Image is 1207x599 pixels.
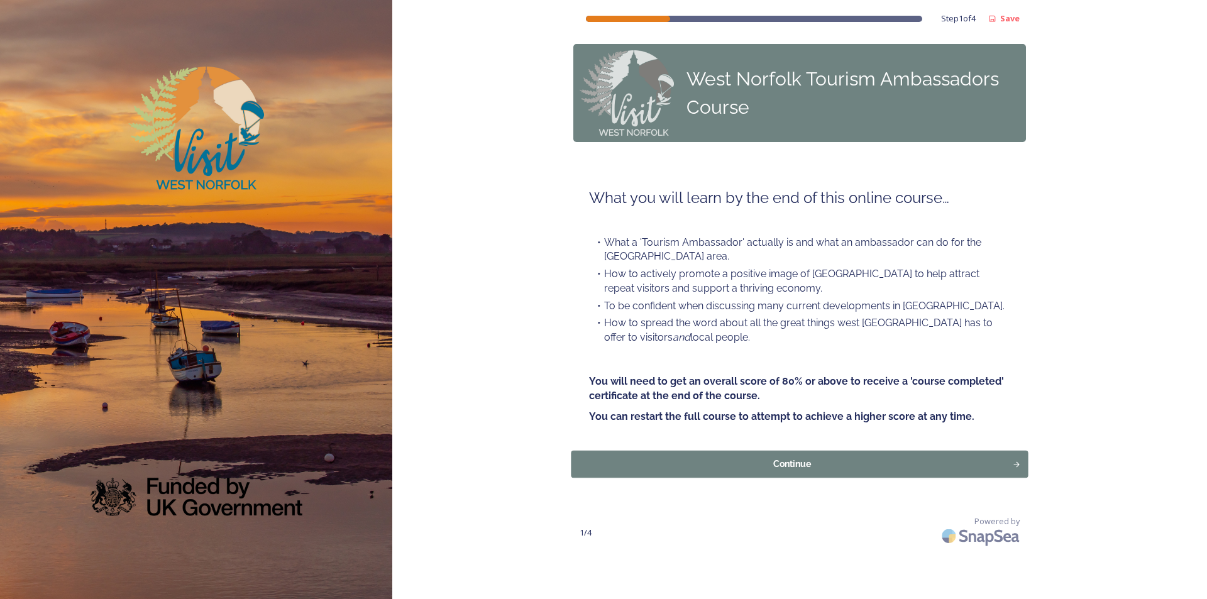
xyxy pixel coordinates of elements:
[686,65,1020,121] div: West Norfolk Tourism Ambassadors Course
[589,375,1006,402] strong: You will need to get an overall score of 80% or above to receive a 'course completed' certificate...
[578,458,1006,471] div: Continue
[589,236,1010,264] li: What a 'Tourism Ambassador' actually is and what an ambassador can do for the [GEOGRAPHIC_DATA] a...
[673,331,690,343] em: and
[589,299,1010,314] li: To be confident when discussing many current developments in [GEOGRAPHIC_DATA].
[589,316,1010,344] li: How to spread the word about all the great things west [GEOGRAPHIC_DATA] has to offer to visitors...
[938,521,1026,551] img: SnapSea Logo
[589,187,1010,209] h2: What you will learn by the end of this online course…
[580,50,674,136] img: Step-0_VWN_Logo_for_Panel%20on%20all%20steps.png
[1000,13,1020,24] strong: Save
[589,410,974,422] strong: You can restart the full course to attempt to achieve a higher score at any time.
[941,13,976,25] span: Step 1 of 4
[589,267,1010,295] li: How to actively promote a positive image of [GEOGRAPHIC_DATA] to help attract repeat visitors and...
[580,527,592,539] span: 1 / 4
[974,515,1020,527] span: Powered by
[571,450,1028,477] button: Continue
